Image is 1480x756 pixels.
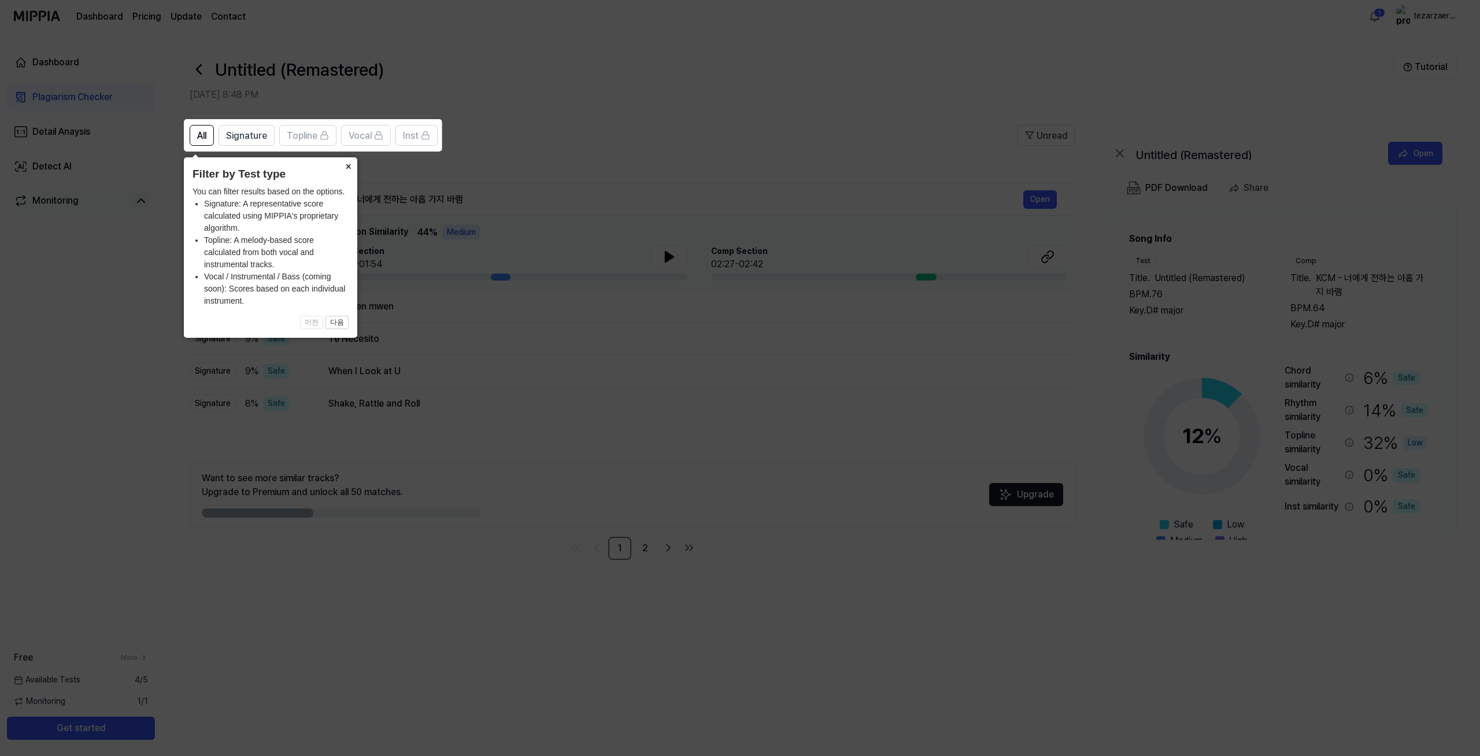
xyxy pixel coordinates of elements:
button: Close [339,157,357,174]
span: Inst [403,129,419,143]
button: 다음 [325,316,349,330]
button: Vocal [341,125,391,146]
button: Signature [219,125,275,146]
button: Topline [279,125,336,146]
header: Filter by Test type [193,166,349,183]
button: All [190,125,214,146]
li: Vocal / Instrumental / Bass (coming soon): Scores based on each individual instrument. [204,271,349,307]
div: You can filter results based on the options. [193,186,349,307]
span: Signature [226,129,267,143]
span: Vocal [349,129,372,143]
span: All [197,129,206,143]
span: Topline [287,129,317,143]
li: Signature: A representative score calculated using MIPPIA's proprietary algorithm. [204,198,349,234]
button: Inst [395,125,438,146]
li: Topline: A melody-based score calculated from both vocal and instrumental tracks. [204,234,349,271]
